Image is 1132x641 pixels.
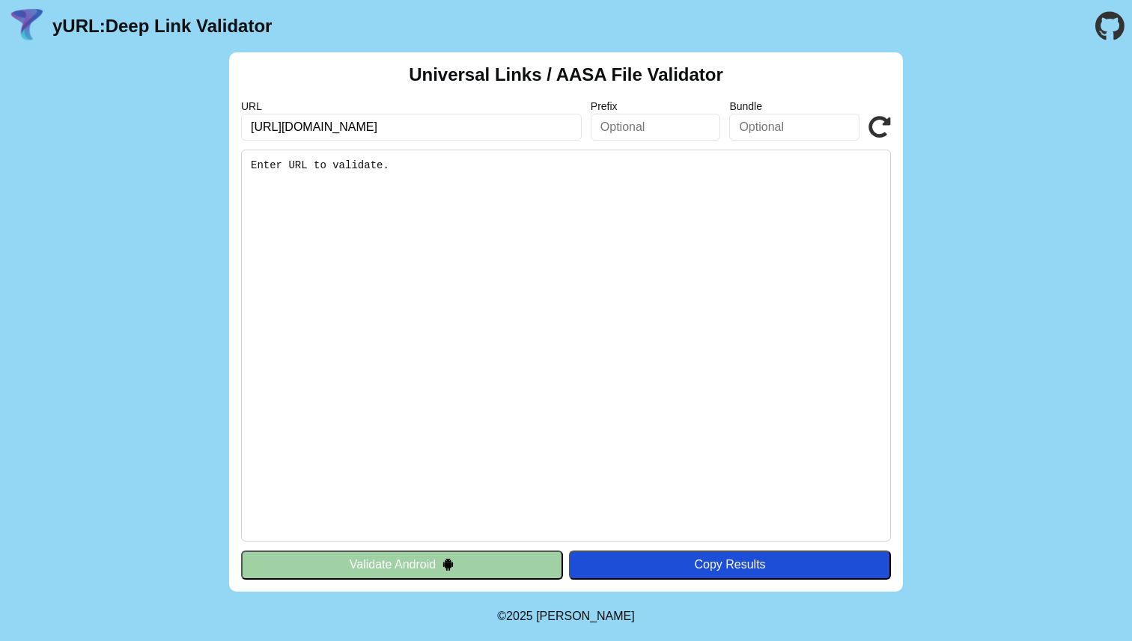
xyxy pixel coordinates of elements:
[591,100,721,112] label: Prefix
[576,558,883,571] div: Copy Results
[409,64,723,85] h2: Universal Links / AASA File Validator
[569,550,891,579] button: Copy Results
[52,16,272,37] a: yURL:Deep Link Validator
[729,114,859,141] input: Optional
[497,592,634,641] footer: ©
[442,558,454,571] img: droidIcon.svg
[591,114,721,141] input: Optional
[241,114,582,141] input: Required
[729,100,859,112] label: Bundle
[536,610,635,622] a: Michael Ibragimchayev's Personal Site
[241,150,891,542] pre: Enter URL to validate.
[241,100,582,112] label: URL
[506,610,533,622] span: 2025
[241,550,563,579] button: Validate Android
[7,7,46,46] img: yURL Logo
